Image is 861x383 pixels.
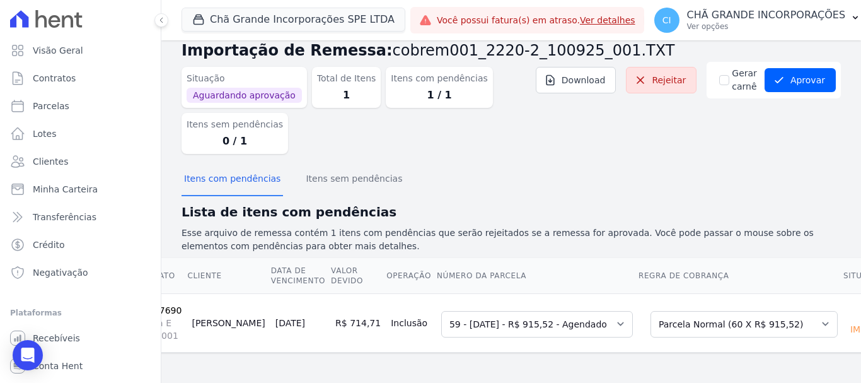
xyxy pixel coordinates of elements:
[187,118,283,131] dt: Itens sem pendências
[5,232,156,257] a: Crédito
[732,67,757,93] label: Gerar carnê
[687,21,846,32] p: Ver opções
[386,258,436,294] th: Operação
[33,44,83,57] span: Visão Geral
[391,72,487,85] dt: Itens com pendências
[5,326,156,351] a: Recebíveis
[5,121,156,146] a: Lotes
[386,293,436,352] td: Inclusão
[33,360,83,372] span: Conta Hent
[182,203,841,221] h2: Lista de itens com pendências
[662,16,671,25] span: CI
[33,239,65,251] span: Crédito
[33,183,98,196] span: Minha Carteira
[187,258,270,294] th: Cliente
[5,38,156,63] a: Visão Geral
[391,88,487,103] dd: 1 / 1
[765,68,836,92] button: Aprovar
[626,67,696,93] a: Rejeitar
[33,155,68,168] span: Clientes
[5,260,156,285] a: Negativação
[638,258,843,294] th: Regra de Cobrança
[182,163,283,196] button: Itens com pendências
[187,134,283,149] dd: 0 / 1
[270,258,330,294] th: Data de Vencimento
[182,39,841,62] h2: Importação de Remessa:
[33,332,80,345] span: Recebíveis
[33,211,96,223] span: Transferências
[436,258,638,294] th: Número da Parcela
[33,127,57,140] span: Lotes
[5,204,156,230] a: Transferências
[182,8,405,32] button: Chã Grande Incorporações SPE LTDA
[5,177,156,202] a: Minha Carteira
[317,72,376,85] dt: Total de Itens
[536,67,616,93] a: Download
[13,340,43,370] div: Open Intercom Messenger
[5,353,156,379] a: Conta Hent
[187,88,302,103] span: Aguardando aprovação
[10,305,151,321] div: Plataformas
[187,72,302,85] dt: Situação
[270,293,330,352] td: [DATE]
[187,293,270,352] td: [PERSON_NAME]
[5,66,156,91] a: Contratos
[33,266,88,279] span: Negativação
[393,42,675,59] span: cobrem001_2220-2_100925_001.TXT
[317,88,376,103] dd: 1
[33,72,76,85] span: Contratos
[687,9,846,21] p: CHÃ GRANDE INCORPORAÇÕES
[303,163,405,196] button: Itens sem pendências
[5,93,156,119] a: Parcelas
[580,15,635,25] a: Ver detalhes
[437,14,635,27] span: Você possui fatura(s) em atraso.
[330,293,386,352] td: R$ 714,71
[330,258,386,294] th: Valor devido
[5,149,156,174] a: Clientes
[33,100,69,112] span: Parcelas
[182,227,841,253] p: Esse arquivo de remessa contém 1 itens com pendências que serão rejeitados se a remessa for aprov...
